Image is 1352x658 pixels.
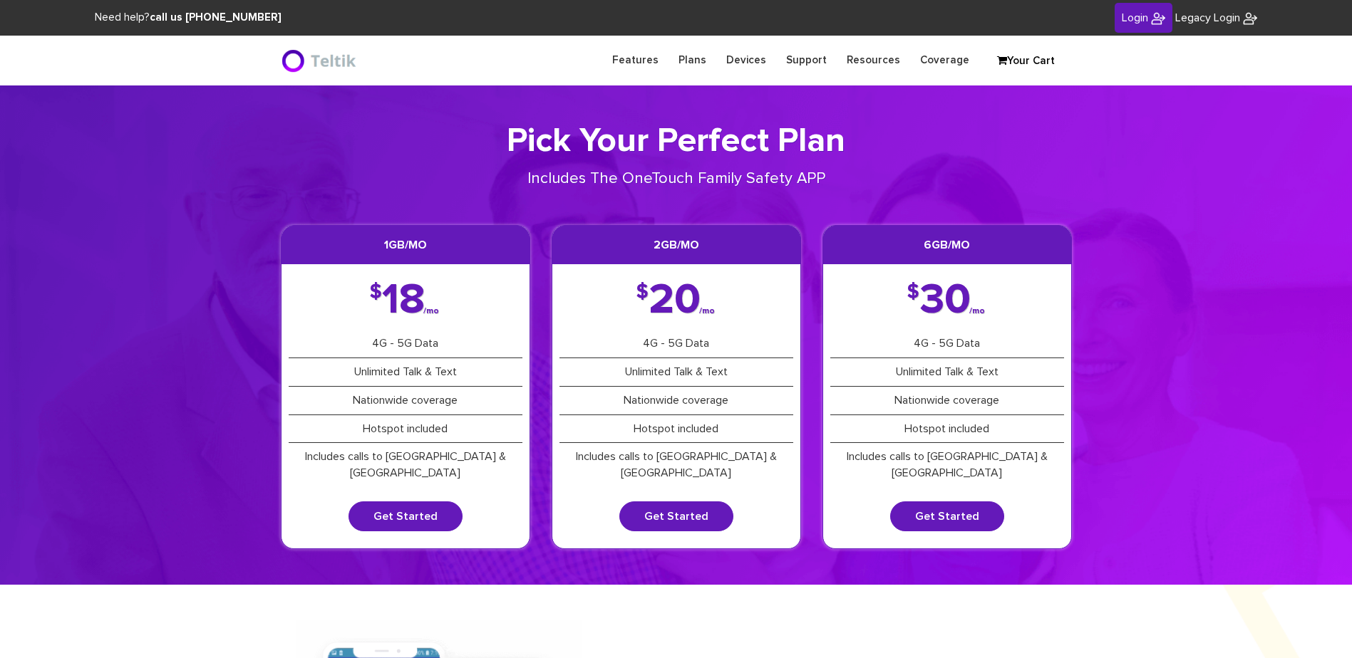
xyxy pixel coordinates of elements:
a: Get Started [349,501,463,531]
h3: 6GB/mo [823,226,1071,264]
li: Unlimited Talk & Text [830,358,1064,387]
a: Devices [716,46,776,74]
h3: 1GB/mo [282,226,530,264]
span: /mo [423,308,439,314]
a: Get Started [619,501,733,531]
a: Coverage [910,46,979,74]
li: Includes calls to [GEOGRAPHIC_DATA] & [GEOGRAPHIC_DATA] [559,443,793,487]
div: 30 [907,286,986,315]
span: Need help? [95,12,282,23]
span: $ [907,286,919,300]
img: BriteX [1243,11,1257,26]
img: BriteX [281,46,360,75]
span: /mo [969,308,985,314]
li: Hotspot included [830,415,1064,444]
li: Includes calls to [GEOGRAPHIC_DATA] & [GEOGRAPHIC_DATA] [830,443,1064,487]
span: $ [370,286,382,300]
a: Features [602,46,669,74]
li: Nationwide coverage [559,387,793,415]
a: Your Cart [990,51,1061,72]
li: Hotspot included [559,415,793,444]
a: Get Started [890,501,1004,531]
a: Legacy Login [1175,10,1257,26]
li: 4G - 5G Data [289,330,522,358]
a: Support [776,46,837,74]
li: 4G - 5G Data [830,330,1064,358]
li: Nationwide coverage [830,387,1064,415]
div: 20 [636,286,716,315]
li: Nationwide coverage [289,387,522,415]
h3: 2GB/mo [552,226,800,264]
li: Unlimited Talk & Text [559,358,793,387]
h1: Pick Your Perfect Plan [281,121,1072,162]
span: Legacy Login [1175,12,1240,23]
li: Unlimited Talk & Text [289,358,522,387]
p: Includes The OneTouch Family Safety APP [478,168,874,190]
span: /mo [699,308,715,314]
span: $ [636,286,649,300]
li: Includes calls to [GEOGRAPHIC_DATA] & [GEOGRAPHIC_DATA] [289,443,522,487]
a: Resources [837,46,910,74]
a: Plans [669,46,716,74]
li: 4G - 5G Data [559,330,793,358]
span: Login [1122,12,1148,23]
div: 18 [370,286,440,315]
strong: call us [PHONE_NUMBER] [150,12,282,23]
img: BriteX [1151,11,1165,26]
li: Hotspot included [289,415,522,444]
